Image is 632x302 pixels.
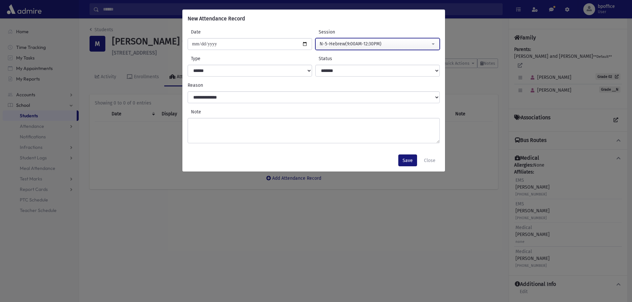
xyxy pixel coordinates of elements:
button: Close [420,154,440,166]
h6: New Attendance Record [188,15,245,23]
label: Session [315,29,378,35]
div: N-5-Hebrew(9:00AM-12:30PM) [320,40,430,47]
label: Reason [186,82,441,89]
label: Note [188,108,440,115]
label: Status [315,55,378,62]
button: N-5-Hebrew(9:00AM-12:30PM) [315,38,440,50]
label: Date [188,29,250,35]
label: Type [188,55,250,62]
button: Save [398,154,417,166]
